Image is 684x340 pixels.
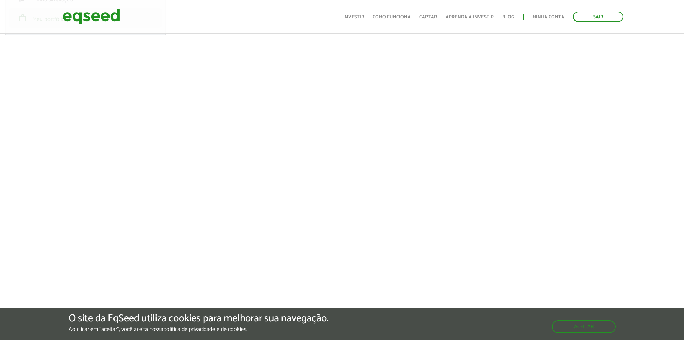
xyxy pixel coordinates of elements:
p: Ao clicar em "aceitar", você aceita nossa . [69,326,329,333]
img: EqSeed [62,7,120,26]
a: Captar [419,15,437,19]
a: Como funciona [373,15,411,19]
a: Aprenda a investir [446,15,494,19]
a: política de privacidade e de cookies [163,327,246,332]
h5: O site da EqSeed utiliza cookies para melhorar sua navegação. [69,313,329,324]
a: Sair [573,12,623,22]
a: Investir [343,15,364,19]
a: Minha conta [532,15,564,19]
button: Aceitar [552,320,616,333]
a: Blog [502,15,514,19]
